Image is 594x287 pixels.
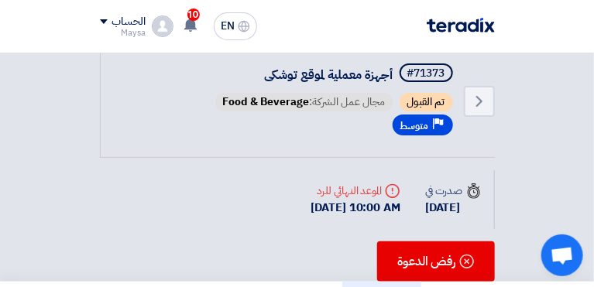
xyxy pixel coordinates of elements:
[112,15,146,29] div: الحساب
[215,93,393,111] span: مجال عمل الشركة:
[100,29,146,37] div: Maysa
[541,234,583,276] div: دردشة مفتوحة
[223,94,310,110] span: Food & Beverage
[400,93,453,111] span: تم القبول
[377,241,494,282] div: رفض الدعوة
[152,15,173,37] img: profile_test.png
[212,63,456,85] h5: أجهزة معملية لموقع توشكى
[214,12,257,40] button: EN
[407,68,445,79] div: #71373
[187,9,200,21] span: 10
[425,183,481,199] div: صدرت في
[221,21,235,32] span: EN
[311,199,401,217] div: [DATE] 10:00 AM
[400,118,429,133] span: متوسط
[311,183,401,199] div: الموعد النهائي للرد
[425,199,481,217] div: [DATE]
[427,18,495,32] img: Teradix logo
[265,66,393,84] span: أجهزة معملية لموقع توشكى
